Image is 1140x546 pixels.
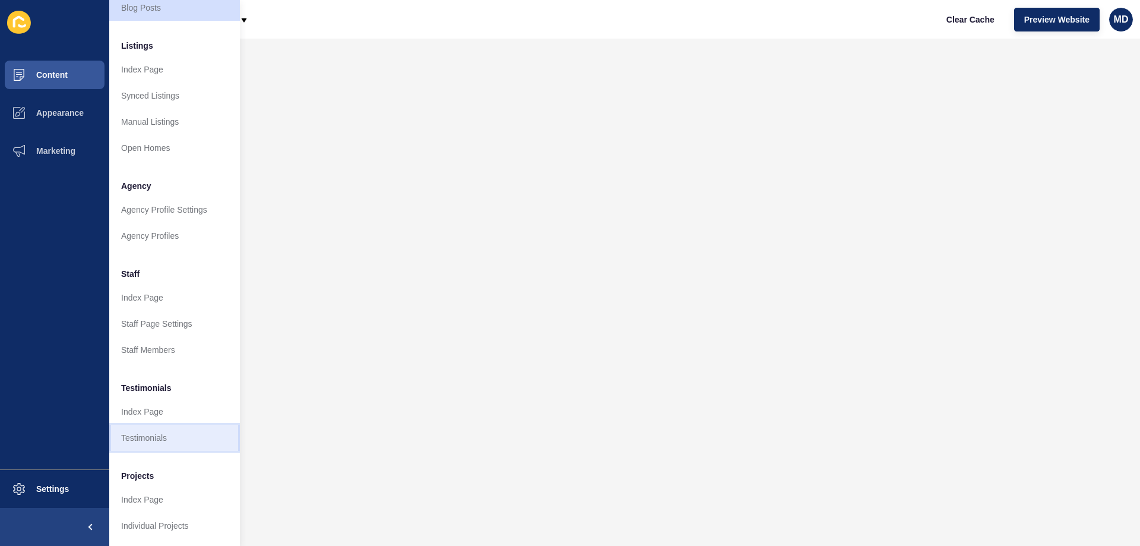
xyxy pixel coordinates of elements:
a: Agency Profiles [109,223,240,249]
span: Preview Website [1024,14,1090,26]
a: Agency Profile Settings [109,197,240,223]
span: Staff [121,268,140,280]
span: MD [1114,14,1129,26]
span: Testimonials [121,382,172,394]
span: Clear Cache [946,14,995,26]
a: Index Page [109,56,240,83]
a: Testimonials [109,425,240,451]
a: Staff Members [109,337,240,363]
a: Synced Listings [109,83,240,109]
button: Clear Cache [936,8,1005,31]
span: Agency [121,180,151,192]
button: Preview Website [1014,8,1100,31]
a: Individual Projects [109,513,240,539]
a: Open Homes [109,135,240,161]
a: Manual Listings [109,109,240,135]
a: Index Page [109,285,240,311]
span: Listings [121,40,153,52]
a: Staff Page Settings [109,311,240,337]
span: Projects [121,470,154,482]
a: Index Page [109,399,240,425]
a: Index Page [109,487,240,513]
